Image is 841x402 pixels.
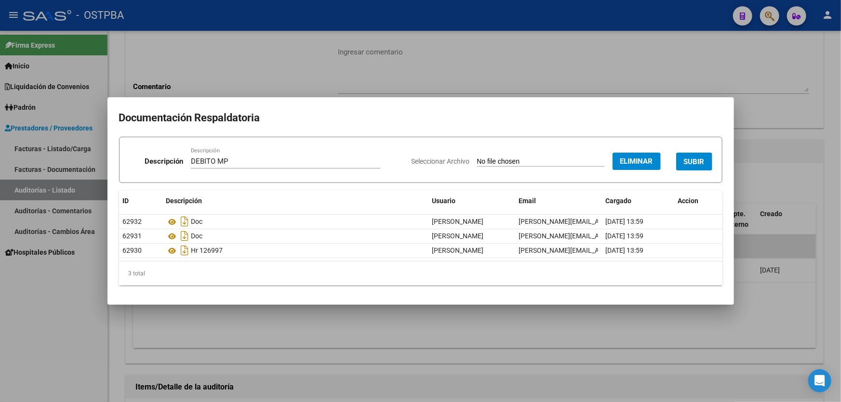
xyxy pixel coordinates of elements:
span: [DATE] 13:59 [606,232,644,240]
span: SUBIR [684,157,705,166]
span: Accion [678,197,699,205]
span: [PERSON_NAME][EMAIL_ADDRESS][PERSON_NAME][DOMAIN_NAME] [519,246,729,254]
span: 62932 [123,218,142,225]
span: Seleccionar Archivo [412,157,470,165]
div: Doc [166,228,425,244]
span: Eliminar [620,157,653,166]
span: [PERSON_NAME] [432,218,484,225]
span: Email [519,197,536,205]
span: [PERSON_NAME] [432,246,484,254]
datatable-header-cell: ID [119,191,162,211]
button: Eliminar [613,153,661,170]
span: Cargado [606,197,632,205]
span: 62931 [123,232,142,240]
datatable-header-cell: Descripción [162,191,428,211]
h2: Documentación Respaldatoria [119,109,722,127]
span: 62930 [123,246,142,254]
button: SUBIR [676,153,712,170]
span: [PERSON_NAME][EMAIL_ADDRESS][PERSON_NAME][DOMAIN_NAME] [519,218,729,225]
datatable-header-cell: Usuario [428,191,515,211]
div: Open Intercom Messenger [808,369,831,392]
span: Descripción [166,197,202,205]
i: Descargar documento [179,214,191,229]
span: [DATE] 13:59 [606,218,644,225]
span: [PERSON_NAME] [432,232,484,240]
div: 3 total [119,261,722,285]
datatable-header-cell: Email [515,191,602,211]
datatable-header-cell: Cargado [602,191,674,211]
span: Usuario [432,197,456,205]
i: Descargar documento [179,228,191,244]
p: Descripción [145,156,183,167]
datatable-header-cell: Accion [674,191,722,211]
span: [DATE] 13:59 [606,246,644,254]
i: Descargar documento [179,243,191,258]
span: [PERSON_NAME][EMAIL_ADDRESS][PERSON_NAME][DOMAIN_NAME] [519,232,729,240]
div: Hr 126997 [166,243,425,258]
span: ID [123,197,129,205]
div: Doc [166,214,425,229]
